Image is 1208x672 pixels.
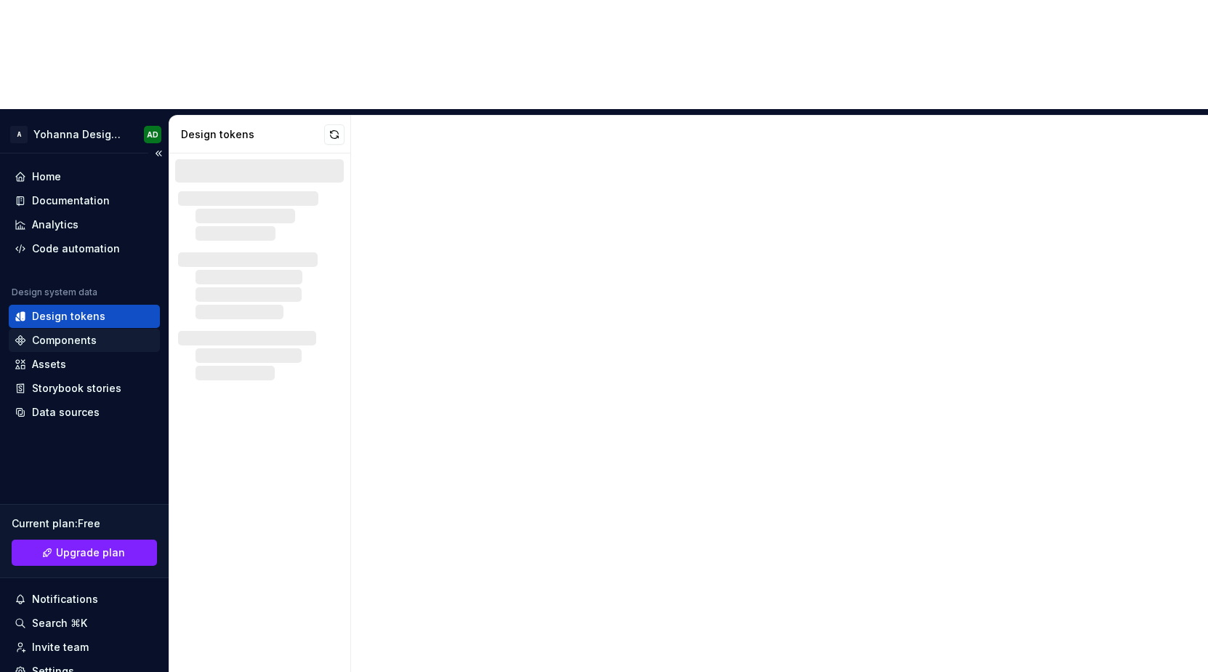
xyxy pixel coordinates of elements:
[9,636,160,659] a: Invite team
[32,333,97,348] div: Components
[3,119,166,150] button: AYohanna Design SystemAD
[181,127,324,142] div: Design tokens
[32,381,121,396] div: Storybook stories
[32,616,87,631] div: Search ⌘K
[9,377,160,400] a: Storybook stories
[33,127,126,142] div: Yohanna Design System
[9,612,160,635] button: Search ⌘K
[9,213,160,236] a: Analytics
[148,143,169,164] button: Collapse sidebar
[32,241,120,256] div: Code automation
[9,401,160,424] a: Data sources
[32,309,105,324] div: Design tokens
[32,592,98,607] div: Notifications
[32,357,66,372] div: Assets
[32,640,89,655] div: Invite team
[12,287,97,298] div: Design system data
[56,545,125,560] span: Upgrade plan
[9,305,160,328] a: Design tokens
[9,329,160,352] a: Components
[32,169,61,184] div: Home
[9,237,160,260] a: Code automation
[9,189,160,212] a: Documentation
[32,217,78,232] div: Analytics
[12,540,157,566] a: Upgrade plan
[32,193,110,208] div: Documentation
[10,126,28,143] div: A
[12,516,157,531] div: Current plan : Free
[147,129,158,140] div: AD
[9,588,160,611] button: Notifications
[9,353,160,376] a: Assets
[9,165,160,188] a: Home
[32,405,100,420] div: Data sources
